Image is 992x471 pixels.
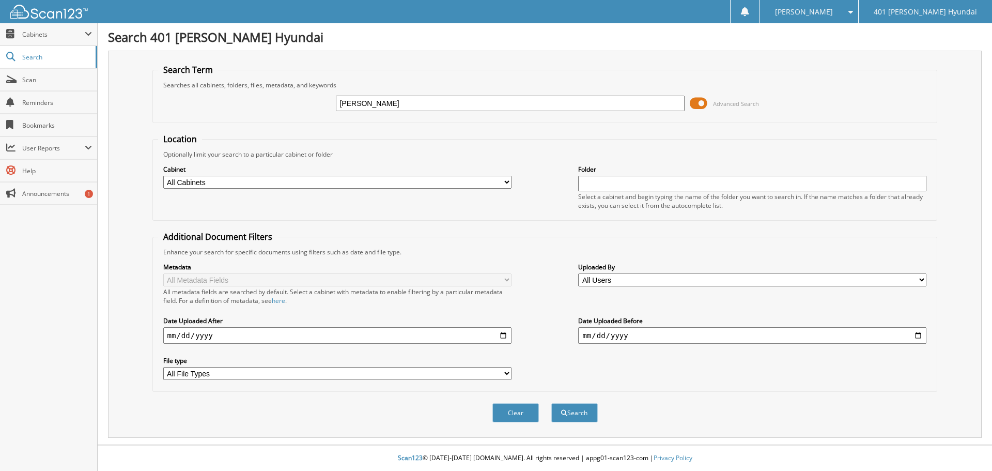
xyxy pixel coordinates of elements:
input: start [163,327,512,344]
div: 1 [85,190,93,198]
span: Announcements [22,189,92,198]
label: Cabinet [163,165,512,174]
div: Searches all cabinets, folders, files, metadata, and keywords [158,81,932,89]
label: Folder [578,165,926,174]
iframe: Chat Widget [940,421,992,471]
span: User Reports [22,144,85,153]
span: Advanced Search [713,100,759,108]
span: Bookmarks [22,121,92,130]
button: Search [551,403,598,422]
span: Search [22,53,90,62]
label: Uploaded By [578,263,926,271]
div: Select a cabinet and begin typing the name of the folder you want to search in. If the name match... [578,192,926,210]
div: Enhance your search for specific documents using filters such as date and file type. [158,248,932,256]
legend: Search Term [158,64,218,75]
a: Privacy Policy [654,453,692,462]
button: Clear [492,403,539,422]
legend: Additional Document Filters [158,231,277,242]
input: end [578,327,926,344]
span: Reminders [22,98,92,107]
div: Optionally limit your search to a particular cabinet or folder [158,150,932,159]
span: [PERSON_NAME] [775,9,833,15]
div: © [DATE]-[DATE] [DOMAIN_NAME]. All rights reserved | appg01-scan123-com | [98,446,992,471]
span: Scan [22,75,92,84]
legend: Location [158,133,202,145]
label: Date Uploaded After [163,316,512,325]
a: here [272,296,285,305]
span: Scan123 [398,453,423,462]
label: Date Uploaded Before [578,316,926,325]
label: Metadata [163,263,512,271]
img: scan123-logo-white.svg [10,5,88,19]
h1: Search 401 [PERSON_NAME] Hyundai [108,28,982,45]
span: 401 [PERSON_NAME] Hyundai [874,9,977,15]
div: All metadata fields are searched by default. Select a cabinet with metadata to enable filtering b... [163,287,512,305]
label: File type [163,356,512,365]
span: Cabinets [22,30,85,39]
span: Help [22,166,92,175]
